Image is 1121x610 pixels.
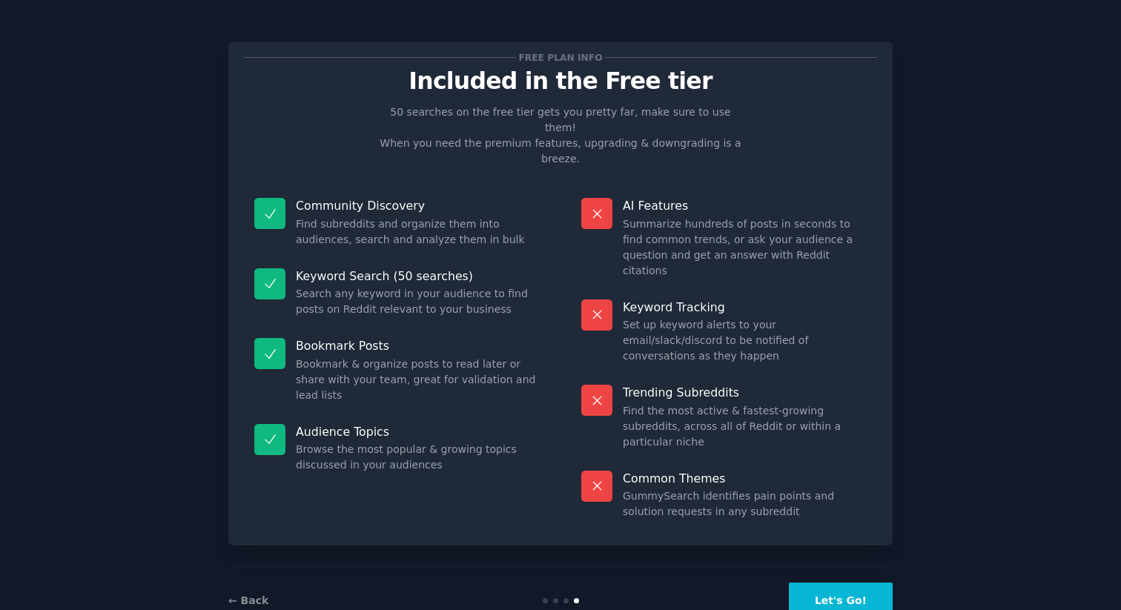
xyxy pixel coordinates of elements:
p: Included in the Free tier [244,68,877,94]
dd: Find subreddits and organize them into audiences, search and analyze them in bulk [296,216,540,248]
dd: Summarize hundreds of posts in seconds to find common trends, or ask your audience a question and... [623,216,867,279]
a: ← Back [228,594,268,606]
p: AI Features [623,198,867,213]
p: Community Discovery [296,198,540,213]
p: Audience Topics [296,424,540,440]
p: Bookmark Posts [296,338,540,354]
p: Keyword Search (50 searches) [296,268,540,284]
p: Trending Subreddits [623,385,867,400]
dd: GummySearch identifies pain points and solution requests in any subreddit [623,488,867,520]
dd: Set up keyword alerts to your email/slack/discord to be notified of conversations as they happen [623,317,867,364]
dd: Search any keyword in your audience to find posts on Reddit relevant to your business [296,286,540,317]
p: 50 searches on the free tier gets you pretty far, make sure to use them! When you need the premiu... [374,105,747,167]
dd: Find the most active & fastest-growing subreddits, across all of Reddit or within a particular niche [623,403,867,450]
span: Free plan info [516,50,605,65]
p: Common Themes [623,471,867,486]
p: Keyword Tracking [623,299,867,315]
dd: Browse the most popular & growing topics discussed in your audiences [296,442,540,473]
dd: Bookmark & organize posts to read later or share with your team, great for validation and lead lists [296,357,540,403]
